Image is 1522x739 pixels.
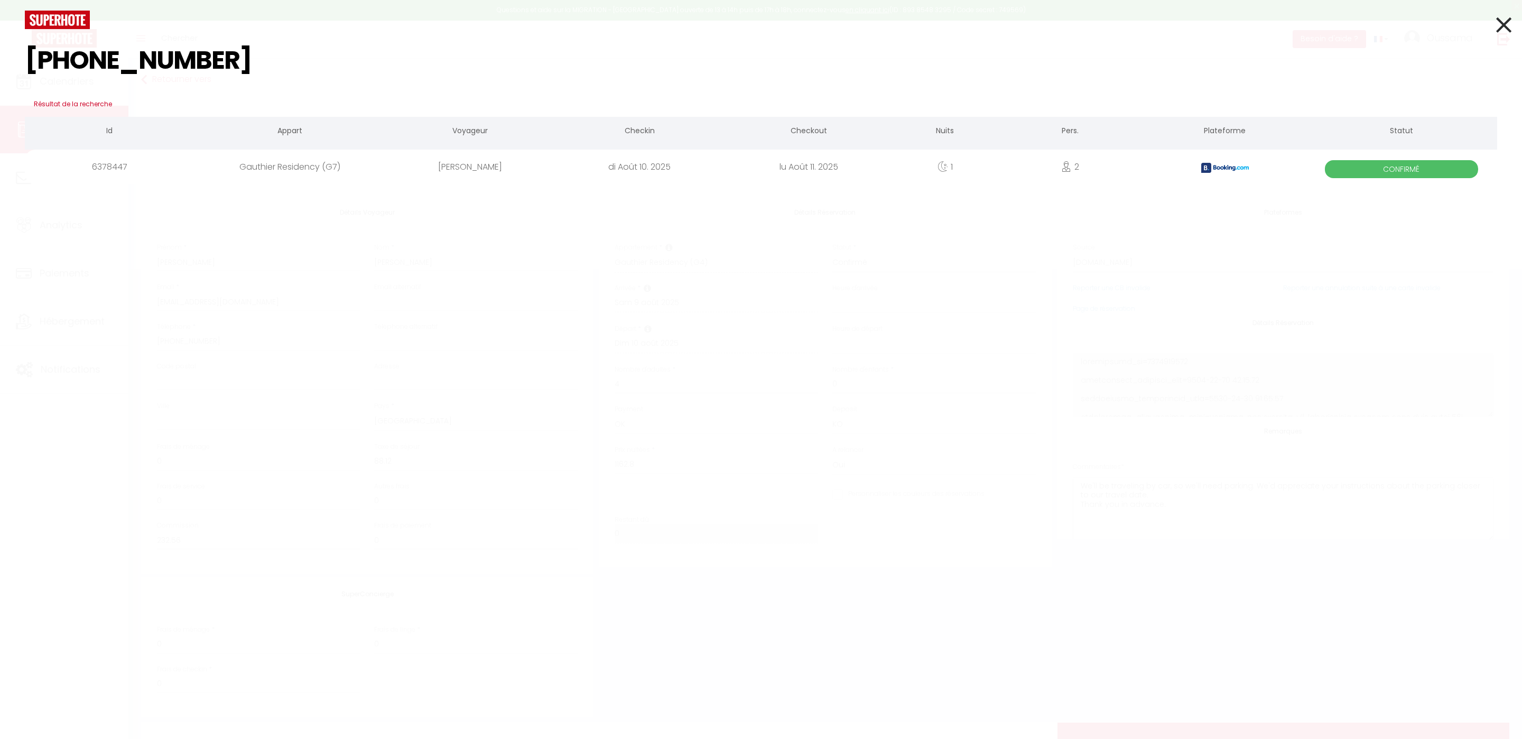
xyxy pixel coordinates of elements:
th: Nuits [894,117,997,147]
div: [PERSON_NAME] [386,150,555,184]
div: di Août 10. 2025 [555,150,724,184]
div: 6378447 [25,150,194,184]
th: Appart [194,117,385,147]
div: Gauthier Residency (G7) [194,150,385,184]
th: Statut [1306,117,1497,147]
img: logo [25,11,90,29]
th: Checkin [555,117,724,147]
div: 1 [894,150,997,184]
div: 2 [997,150,1144,184]
h3: Résultat de la recherche [25,91,1497,117]
th: Voyageur [386,117,555,147]
iframe: LiveChat chat widget [1478,695,1522,739]
input: Tapez pour rechercher... [25,29,1497,91]
span: Confirmé [1325,160,1478,178]
th: Id [25,117,194,147]
th: Checkout [724,117,893,147]
div: lu Août 11. 2025 [724,150,893,184]
th: Pers. [997,117,1144,147]
img: booking2.png [1201,163,1249,173]
th: Plateforme [1144,117,1305,147]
